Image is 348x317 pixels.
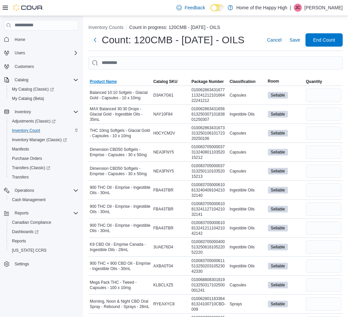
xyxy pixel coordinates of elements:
[129,25,220,30] button: Count in progress: 120CMB - [DATE] - OILS
[153,206,174,212] span: FBA43TBR
[9,117,78,125] span: Adjustments (Classic)
[90,79,117,84] span: Product Name
[271,168,285,174] span: Sellable
[1,208,81,218] button: Reports
[9,155,45,162] a: Purchase Orders
[7,218,81,227] button: Canadian Compliance
[12,128,40,133] span: Inventory Count
[12,248,47,253] span: [US_STATE] CCRS
[153,112,173,117] span: NAY10F84
[306,79,322,84] span: Quantity
[268,282,288,288] span: Sellable
[153,79,177,84] span: Catalog SKU
[12,76,78,84] span: Catalog
[304,78,343,86] button: Quantity
[9,85,78,93] span: My Catalog (Classic)
[12,260,32,268] a: Settings
[9,164,53,172] a: Transfers (Classic)
[271,301,285,307] span: Sellable
[12,49,28,57] button: Users
[12,229,39,234] span: Dashboards
[268,168,288,174] span: Sellable
[7,163,81,172] a: Transfers (Classic)
[190,124,228,143] div: 01006286343167331325010610172320250106
[191,79,224,84] span: Package Number
[271,149,285,155] span: Sellable
[9,246,49,254] a: [US_STATE] CCRS
[88,56,343,70] input: This is a search bar. After typing your query, hit enter to filter the results lower in the page.
[305,33,343,47] button: End Count
[230,301,242,307] span: Sprays
[190,295,228,313] div: 01006280118336481324100710CBD-009
[230,168,246,174] span: Capsules
[268,244,288,250] span: Sellable
[190,143,228,161] div: 01008370500003731324080110352015212
[7,154,81,163] button: Purchase Orders
[1,186,81,195] button: Operations
[9,136,69,144] a: Inventory Manager (Classic)
[153,131,175,136] span: H0CYCM2V
[1,259,81,269] button: Settings
[7,85,81,94] a: My Catalog (Classic)
[7,145,81,154] button: Manifests
[230,244,255,250] span: Ingestible Oils
[184,4,205,11] span: Feedback
[15,210,29,216] span: Reports
[15,64,34,69] span: Customers
[9,218,78,226] span: Canadian Compliance
[295,4,300,12] span: JC
[230,131,246,136] span: Capsules
[268,187,288,193] span: Sellable
[230,263,255,269] span: Ingestible Oils
[290,4,291,12] p: |
[12,186,37,194] button: Operations
[12,156,42,161] span: Purchase Orders
[153,282,173,288] span: KLBCLXZ5
[9,85,57,93] a: My Catalog (Classic)
[9,136,78,144] span: Inventory Manager (Classic)
[9,237,78,245] span: Reports
[313,37,335,43] span: End Count
[1,35,81,44] button: Home
[268,79,279,84] span: Room
[9,117,58,125] a: Adjustments (Classic)
[230,225,255,231] span: Ingestible Oils
[15,188,34,193] span: Operations
[90,90,151,101] span: Balanced 10:10 Sofgels - Glacial Gold - Capsules - 10 x 10mg
[9,196,48,204] a: Cash Management
[12,36,28,44] a: Home
[271,282,285,288] span: Sellable
[7,94,81,103] button: My Catalog (Beta)
[210,4,224,11] input: Dark Mode
[9,127,43,135] a: Inventory Count
[12,108,78,116] span: Inventory
[7,135,81,145] a: Inventory Manager (Classic)
[153,301,174,307] span: RYEAXYC8
[88,33,102,47] button: Next
[88,78,152,86] button: Product Name
[294,4,302,12] div: Jeremy Colli
[174,1,207,14] a: Feedback
[12,35,78,44] span: Home
[190,219,228,237] div: 01008370500061081324121110421042142
[90,299,151,309] span: Morning, Noon & Night CBD Oral Spray - Rebound - Sprays - 28mL
[12,147,29,152] span: Manifests
[190,238,228,256] div: 01008370500040051325061610522052220
[230,206,255,212] span: Ingestible Oils
[7,246,81,255] button: [US_STATE] CCRS
[1,107,81,117] button: Inventory
[9,246,78,254] span: Washington CCRS
[153,263,173,269] span: AXBA0T04
[12,238,26,244] span: Reports
[90,280,151,290] span: Mega Pack THC - Tweed - Capsules - 100 x 10mg
[153,150,174,155] span: NEA3FNY5
[268,301,288,307] span: Sellable
[236,4,287,12] p: Home of the Happy High
[90,261,151,271] span: 900 THC + 900 CBD Oil - Emprise - Ingestible Oils - 30mL
[9,145,78,153] span: Manifests
[268,130,288,137] span: Sellable
[15,261,29,267] span: Settings
[7,172,81,182] button: Transfers
[15,37,25,42] span: Home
